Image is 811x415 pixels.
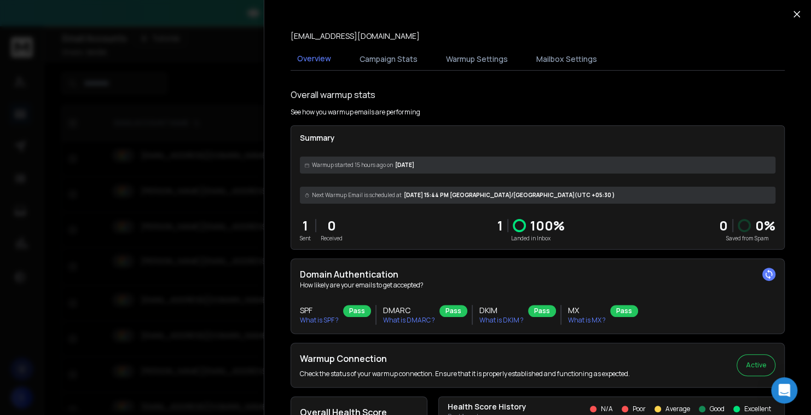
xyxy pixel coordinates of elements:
[383,305,435,316] h3: DMARC
[300,316,339,325] p: What is SPF ?
[610,305,638,317] div: Pass
[665,405,690,413] p: Average
[737,354,775,376] button: Active
[528,305,556,317] div: Pass
[300,370,630,378] p: Check the status of your warmup connection. Ensure that it is properly established and functionin...
[439,47,514,71] button: Warmup Settings
[291,47,338,72] button: Overview
[300,234,311,243] p: Sent
[291,108,420,117] p: See how you warmup emails are performing
[744,405,771,413] p: Excellent
[568,316,606,325] p: What is MX ?
[479,305,524,316] h3: DKIM
[719,234,775,243] p: Saved from Spam
[710,405,725,413] p: Good
[530,47,604,71] button: Mailbox Settings
[771,377,797,404] div: Open Intercom Messenger
[300,281,775,290] p: How likely are your emails to get accepted?
[300,217,311,234] p: 1
[321,217,343,234] p: 0
[568,305,606,316] h3: MX
[719,216,728,234] strong: 0
[300,187,775,204] div: [DATE] 15:44 PM [GEOGRAPHIC_DATA]/[GEOGRAPHIC_DATA] (UTC +05:30 )
[479,316,524,325] p: What is DKIM ?
[291,31,420,42] p: [EMAIL_ADDRESS][DOMAIN_NAME]
[312,191,402,199] span: Next Warmup Email is scheduled at
[383,316,435,325] p: What is DMARC ?
[300,305,339,316] h3: SPF
[633,405,646,413] p: Poor
[300,352,630,365] h2: Warmup Connection
[300,132,775,143] p: Summary
[497,234,565,243] p: Landed in Inbox
[439,305,467,317] div: Pass
[601,405,613,413] p: N/A
[497,217,503,234] p: 1
[343,305,371,317] div: Pass
[291,88,375,101] h1: Overall warmup stats
[353,47,424,71] button: Campaign Stats
[755,217,775,234] p: 0 %
[300,268,775,281] h2: Domain Authentication
[448,401,526,412] p: Health Score History
[312,161,393,169] span: Warmup started 15 hours ago on
[321,234,343,243] p: Received
[300,157,775,174] div: [DATE]
[530,217,565,234] p: 100 %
